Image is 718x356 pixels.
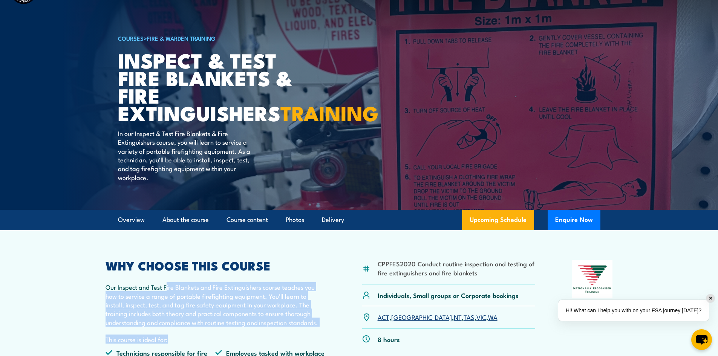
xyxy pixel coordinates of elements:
[378,313,498,321] p: , , , , ,
[378,291,519,299] p: Individuals, Small groups or Corporate bookings
[227,210,268,230] a: Course content
[378,259,536,277] li: CPPFES2020 Conduct routine inspection and testing of fire extinguishers and fire blankets
[454,312,462,321] a: NT
[558,300,709,321] div: Hi! What can I help you with on your FSA journey [DATE]?
[118,34,144,42] a: COURSES
[548,210,600,230] button: Enquire Now
[118,210,145,230] a: Overview
[691,329,712,350] button: chat-button
[378,312,389,321] a: ACT
[280,97,378,128] strong: TRAINING
[322,210,344,230] a: Delivery
[106,335,326,344] p: This course is ideal for:
[462,210,534,230] a: Upcoming Schedule
[286,210,304,230] a: Photos
[378,335,400,344] p: 8 hours
[106,260,326,270] h2: WHY CHOOSE THIS COURSE
[488,312,498,321] a: WA
[162,210,209,230] a: About the course
[706,294,715,303] div: ✕
[464,312,475,321] a: TAS
[476,312,486,321] a: VIC
[118,129,256,182] p: In our Inspect & Test Fire Blankets & Fire Extinguishers course, you will learn to service a vari...
[391,312,452,321] a: [GEOGRAPHIC_DATA]
[106,283,326,327] p: Our Inspect and Test Fire Blankets and Fire Extinguishers course teaches you how to service a ran...
[118,51,304,122] h1: Inspect & Test Fire Blankets & Fire Extinguishers
[572,260,613,298] img: Nationally Recognised Training logo.
[147,34,216,42] a: Fire & Warden Training
[118,34,304,43] h6: >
